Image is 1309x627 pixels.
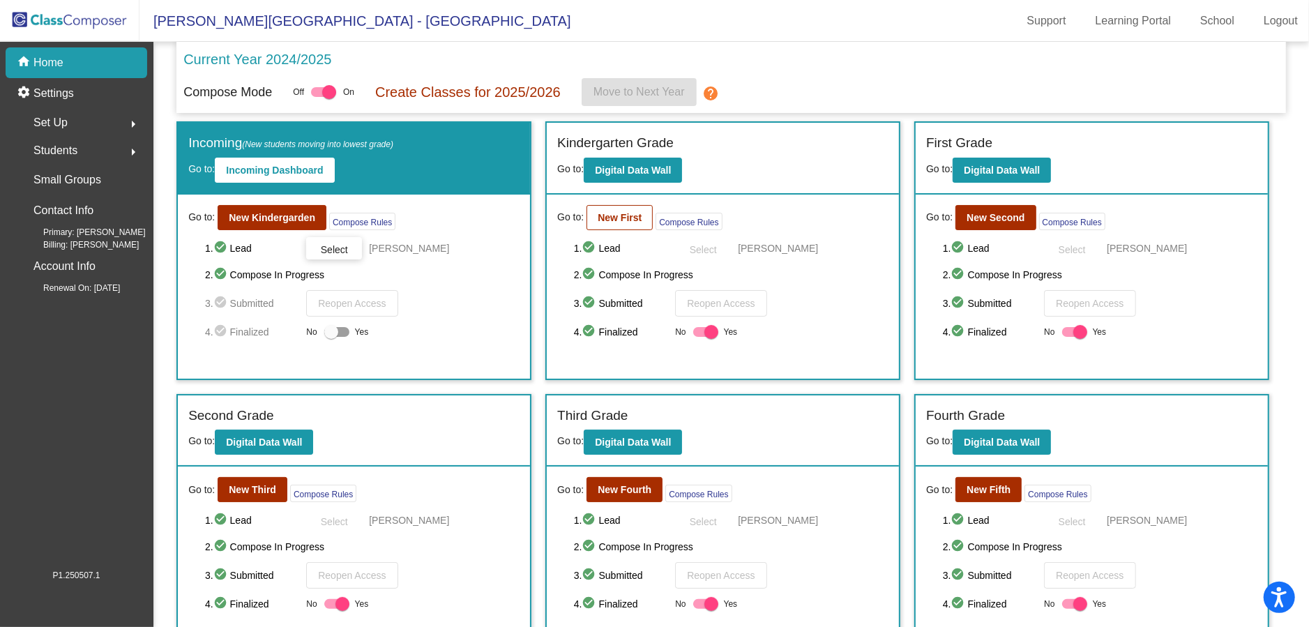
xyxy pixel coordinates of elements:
[687,570,755,581] span: Reopen Access
[967,212,1024,223] b: New Second
[215,430,313,455] button: Digital Data Wall
[1253,10,1309,32] a: Logout
[1093,324,1107,340] span: Yes
[213,596,230,612] mat-icon: check_circle
[205,295,299,312] span: 3. Submitted
[951,538,968,555] mat-icon: check_circle
[321,516,348,527] span: Select
[582,538,599,555] mat-icon: check_circle
[951,324,968,340] mat-icon: check_circle
[1107,241,1187,255] span: [PERSON_NAME]
[574,567,668,584] span: 3. Submitted
[33,85,74,102] p: Settings
[574,324,668,340] span: 4. Finalized
[213,324,230,340] mat-icon: check_circle
[926,406,1005,426] label: Fourth Grade
[1039,213,1105,230] button: Compose Rules
[21,239,139,251] span: Billing: [PERSON_NAME]
[702,85,719,102] mat-icon: help
[306,290,398,317] button: Reopen Access
[690,516,717,527] span: Select
[574,266,888,283] span: 2. Compose In Progress
[17,85,33,102] mat-icon: settings
[355,324,369,340] span: Yes
[724,324,738,340] span: Yes
[1056,570,1123,581] span: Reopen Access
[584,158,682,183] button: Digital Data Wall
[213,512,230,529] mat-icon: check_circle
[1189,10,1246,32] a: School
[951,512,968,529] mat-icon: check_circle
[943,324,1037,340] span: 4. Finalized
[926,163,953,174] span: Go to:
[1059,516,1086,527] span: Select
[926,483,953,497] span: Go to:
[306,509,362,531] button: Select
[1044,326,1054,338] span: No
[687,298,755,309] span: Reopen Access
[557,435,584,446] span: Go to:
[1059,244,1086,255] span: Select
[33,54,63,71] p: Home
[321,244,348,255] span: Select
[329,213,395,230] button: Compose Rules
[188,163,215,174] span: Go to:
[318,570,386,581] span: Reopen Access
[205,266,520,283] span: 2. Compose In Progress
[587,205,653,230] button: New First
[943,596,1037,612] span: 4. Finalized
[188,406,274,426] label: Second Grade
[967,484,1011,495] b: New Fifth
[1024,485,1091,502] button: Compose Rules
[943,538,1257,555] span: 2. Compose In Progress
[229,212,315,223] b: New Kindergarden
[595,165,671,176] b: Digital Data Wall
[955,205,1036,230] button: New Second
[215,158,334,183] button: Incoming Dashboard
[593,86,685,98] span: Move to Next Year
[205,512,299,529] span: 1. Lead
[375,82,561,103] p: Create Classes for 2025/2026
[369,241,449,255] span: [PERSON_NAME]
[242,139,393,149] span: (New students moving into lowest grade)
[125,116,142,133] mat-icon: arrow_right
[139,10,571,32] span: [PERSON_NAME][GEOGRAPHIC_DATA] - [GEOGRAPHIC_DATA]
[205,240,299,257] span: 1. Lead
[951,596,968,612] mat-icon: check_circle
[557,163,584,174] span: Go to:
[557,406,628,426] label: Third Grade
[33,113,68,133] span: Set Up
[205,567,299,584] span: 3. Submitted
[943,567,1037,584] span: 3. Submitted
[584,430,682,455] button: Digital Data Wall
[926,133,992,153] label: First Grade
[574,295,668,312] span: 3. Submitted
[943,266,1257,283] span: 2. Compose In Progress
[17,54,33,71] mat-icon: home
[675,598,686,610] span: No
[582,266,599,283] mat-icon: check_circle
[1107,513,1187,527] span: [PERSON_NAME]
[290,485,356,502] button: Compose Rules
[675,237,731,259] button: Select
[306,562,398,589] button: Reopen Access
[188,133,393,153] label: Incoming
[953,158,1051,183] button: Digital Data Wall
[369,513,449,527] span: [PERSON_NAME]
[213,295,230,312] mat-icon: check_circle
[675,290,766,317] button: Reopen Access
[656,213,722,230] button: Compose Rules
[318,298,386,309] span: Reopen Access
[213,567,230,584] mat-icon: check_circle
[1093,596,1107,612] span: Yes
[1044,237,1100,259] button: Select
[21,226,146,239] span: Primary: [PERSON_NAME]
[926,210,953,225] span: Go to:
[226,165,323,176] b: Incoming Dashboard
[213,266,230,283] mat-icon: check_circle
[574,240,668,257] span: 1. Lead
[582,512,599,529] mat-icon: check_circle
[213,538,230,555] mat-icon: check_circle
[724,596,738,612] span: Yes
[665,485,732,502] button: Compose Rules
